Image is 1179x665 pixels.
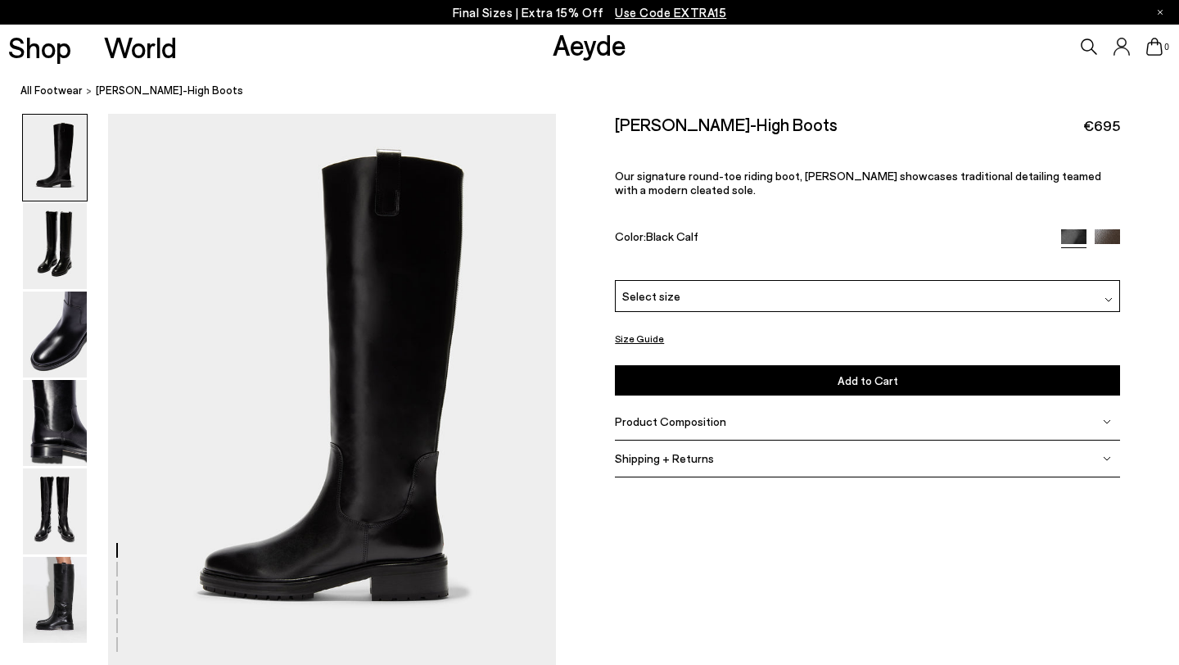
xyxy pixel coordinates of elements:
a: Shop [8,33,71,61]
span: Select size [622,287,680,305]
nav: breadcrumb [20,69,1179,114]
img: Henry Knee-High Boots - Image 2 [23,203,87,289]
p: Our signature round-toe riding boot, [PERSON_NAME] showcases traditional detailing teamed with a ... [615,169,1120,197]
span: 0 [1163,43,1171,52]
span: Black Calf [646,229,698,243]
button: Size Guide [615,328,664,349]
span: Navigate to /collections/ss25-final-sizes [615,5,726,20]
span: [PERSON_NAME]-High Boots [96,82,243,99]
a: Aeyde [553,27,626,61]
img: svg%3E [1103,418,1111,426]
img: Henry Knee-High Boots - Image 3 [23,292,87,378]
p: Final Sizes | Extra 15% Off [453,2,727,23]
div: Color: [615,229,1045,248]
img: Henry Knee-High Boots - Image 5 [23,468,87,554]
button: Add to Cart [615,365,1120,396]
a: All Footwear [20,82,83,99]
img: Henry Knee-High Boots - Image 4 [23,380,87,466]
span: Product Composition [615,414,726,428]
h2: [PERSON_NAME]-High Boots [615,114,838,134]
a: 0 [1146,38,1163,56]
img: svg%3E [1104,296,1113,304]
span: €695 [1083,115,1120,136]
img: Henry Knee-High Boots - Image 1 [23,115,87,201]
img: svg%3E [1103,455,1111,463]
img: Henry Knee-High Boots - Image 6 [23,557,87,643]
span: Add to Cart [838,373,898,387]
a: World [104,33,177,61]
span: Shipping + Returns [615,451,714,465]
